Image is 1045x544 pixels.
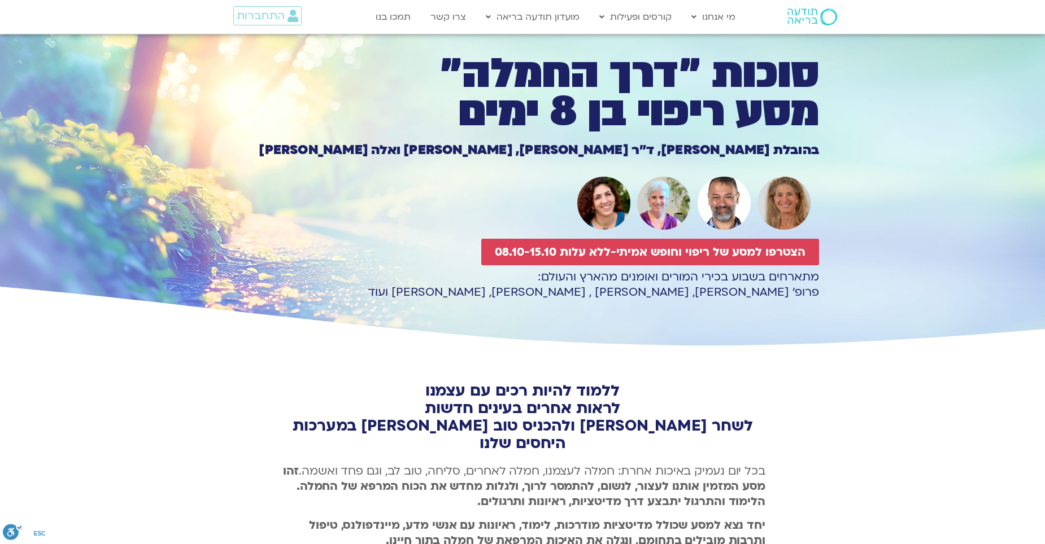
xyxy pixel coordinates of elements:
[226,144,819,156] h1: בהובלת [PERSON_NAME], ד״ר [PERSON_NAME], [PERSON_NAME] ואלה [PERSON_NAME]
[686,6,741,28] a: מי אנחנו
[425,6,472,28] a: צרו קשר
[594,6,677,28] a: קורסים ופעילות
[481,239,819,265] a: הצטרפו למסע של ריפוי וחופש אמיתי-ללא עלות 08.10-15.10
[226,269,819,300] p: מתארחים בשבוע בכירי המורים ואומנים מהארץ והעולם: פרופ׳ [PERSON_NAME], [PERSON_NAME] , [PERSON_NAM...
[283,463,765,509] b: זהו מסע המזמין אותנו לעצור, לנשום, להתמסר לרוך, ולגלות מחדש את הכוח המרפא של החמלה. הלימוד והתרגו...
[226,55,819,131] h1: סוכות ״דרך החמלה״ מסע ריפוי בן 8 ימים
[280,382,765,452] h2: ללמוד להיות רכים עם עצמנו לראות אחרים בעינים חדשות לשחר [PERSON_NAME] ולהכניס טוב [PERSON_NAME] ב...
[280,463,765,509] p: בכל יום נעמיק באיכות אחרת: חמלה לעצמנו, חמלה לאחרים, סליחה, טוב לב, וגם פחד ואשמה.
[370,6,416,28] a: תמכו בנו
[233,6,302,25] a: התחברות
[480,6,585,28] a: מועדון תודעה בריאה
[787,8,837,25] img: תודעה בריאה
[237,10,285,22] span: התחברות
[495,245,805,258] span: הצטרפו למסע של ריפוי וחופש אמיתי-ללא עלות 08.10-15.10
